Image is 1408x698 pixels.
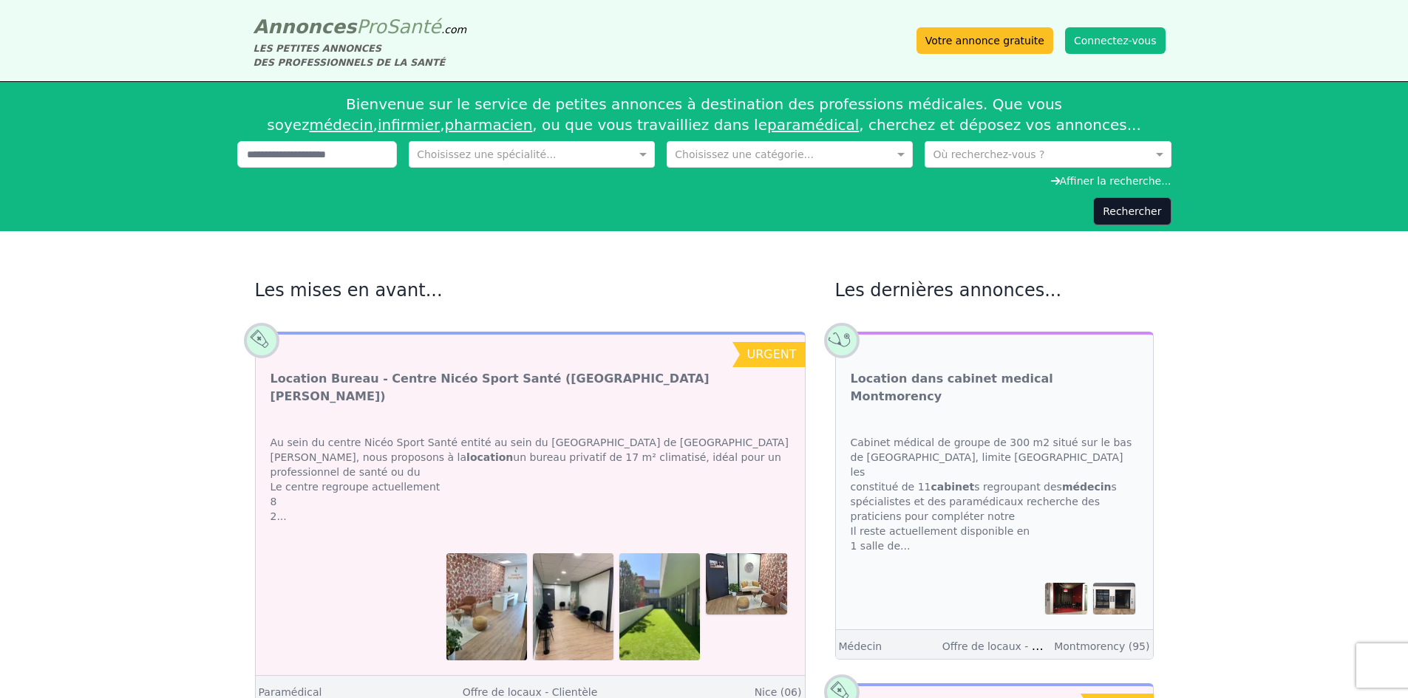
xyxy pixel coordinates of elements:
[942,639,1078,653] a: Offre de locaux - Clientèle
[851,370,1138,406] a: Location dans cabinet medical Montmorency
[916,27,1053,54] a: Votre annonce gratuite
[271,370,790,406] a: Location Bureau - Centre Nicéo Sport Santé ([GEOGRAPHIC_DATA][PERSON_NAME])
[446,553,527,660] img: Location Bureau - Centre Nicéo Sport Santé (Nice Saint-Isidore)
[254,41,467,69] div: LES PETITES ANNONCES DES PROFESSIONNELS DE LA SANTÉ
[839,640,882,652] a: Médecin
[931,481,975,493] strong: cabinet
[445,116,533,134] a: pharmacien
[237,174,1171,188] div: Affiner la recherche...
[746,347,796,361] span: urgent
[1093,197,1171,225] button: Rechercher
[441,24,466,35] span: .com
[254,16,467,38] a: AnnoncesProSanté.com
[835,278,1154,302] h2: Les dernières annonces...
[387,16,441,38] span: Santé
[706,553,786,614] img: Location Bureau - Centre Nicéo Sport Santé (Nice Saint-Isidore)
[463,686,598,698] a: Offre de locaux - Clientèle
[1045,583,1087,615] img: Location dans cabinet medical Montmorency
[755,686,802,698] a: Nice (06)
[1054,640,1149,652] a: Montmorency (95)
[310,116,373,134] a: médecin
[466,451,513,463] strong: location
[1062,481,1112,493] strong: médecin
[254,16,357,38] span: Annonces
[259,686,322,698] a: Paramédical
[255,278,806,302] h2: Les mises en avant...
[767,116,859,134] a: paramédical
[256,420,805,538] div: Au sein du centre Nicéo Sport Santé entité au sein du [GEOGRAPHIC_DATA] de [GEOGRAPHIC_DATA][PERS...
[533,553,613,660] img: Location Bureau - Centre Nicéo Sport Santé (Nice Saint-Isidore)
[1065,27,1166,54] button: Connectez-vous
[356,16,387,38] span: Pro
[378,116,440,134] a: infirmier
[836,420,1153,568] div: Cabinet médical de groupe de 300 m2 situé sur le bas de [GEOGRAPHIC_DATA], limite [GEOGRAPHIC_DAT...
[237,88,1171,141] div: Bienvenue sur le service de petites annonces à destination des professions médicales. Que vous so...
[619,553,700,660] img: Location Bureau - Centre Nicéo Sport Santé (Nice Saint-Isidore)
[1093,583,1135,615] img: Location dans cabinet medical Montmorency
